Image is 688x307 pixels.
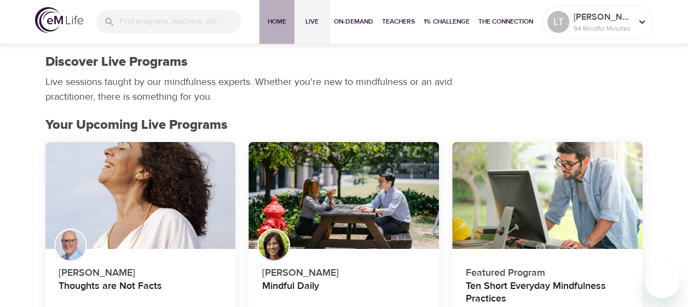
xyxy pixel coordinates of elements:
p: [PERSON_NAME] [262,261,426,280]
span: Teachers [382,16,415,27]
p: Featured Program [465,261,629,280]
h2: Your Upcoming Live Programs [45,117,643,133]
iframe: Button to launch messaging window [644,263,679,298]
span: 1% Challenge [424,16,470,27]
button: Mindful Daily [248,142,439,249]
button: Ten Short Everyday Mindfulness Practices [452,142,643,249]
h4: Ten Short Everyday Mindfulness Practices [465,280,629,306]
h4: Thoughts are Not Facts [59,280,223,306]
span: Live [299,16,325,27]
p: Live sessions taught by our mindfulness experts. Whether you're new to mindfulness or an avid pra... [45,75,456,104]
h4: Mindful Daily [262,280,426,306]
span: The Connection [478,16,533,27]
h1: Discover Live Programs [45,54,188,70]
div: LT [547,11,569,33]
img: logo [35,7,83,33]
span: Home [264,16,290,27]
input: Find programs, teachers, etc... [119,10,241,33]
p: [PERSON_NAME] [59,261,223,280]
p: [PERSON_NAME] [574,10,632,24]
p: 94 Mindful Minutes [574,24,632,33]
button: Thoughts are Not Facts [45,142,236,249]
span: On-Demand [334,16,373,27]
